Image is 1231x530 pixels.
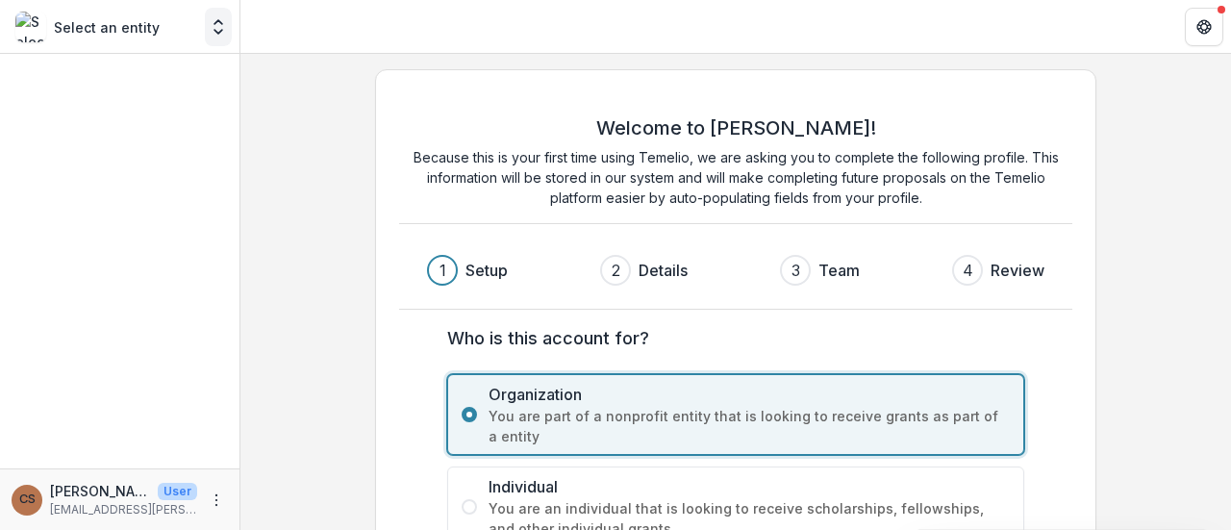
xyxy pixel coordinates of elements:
h2: Welcome to [PERSON_NAME]! [596,116,876,139]
p: [EMAIL_ADDRESS][PERSON_NAME][DOMAIN_NAME] [50,501,197,518]
span: Organization [489,383,1010,406]
p: Because this is your first time using Temelio, we are asking you to complete the following profil... [399,147,1072,208]
span: You are part of a nonprofit entity that is looking to receive grants as part of a entity [489,406,1010,446]
div: 3 [791,259,800,282]
h3: Details [639,259,688,282]
h3: Team [818,259,860,282]
h3: Review [991,259,1044,282]
p: User [158,483,197,500]
div: 2 [612,259,620,282]
button: Get Help [1185,8,1223,46]
p: Select an entity [54,17,160,38]
div: 1 [440,259,446,282]
p: [PERSON_NAME] [50,481,150,501]
span: Individual [489,475,1010,498]
img: Select an entity [15,12,46,42]
label: Who is this account for? [447,325,1013,351]
h3: Setup [465,259,508,282]
button: Open entity switcher [205,8,232,46]
div: Chanice Sweeney [19,493,36,506]
div: 4 [963,259,973,282]
div: Progress [427,255,1044,286]
button: More [205,489,228,512]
